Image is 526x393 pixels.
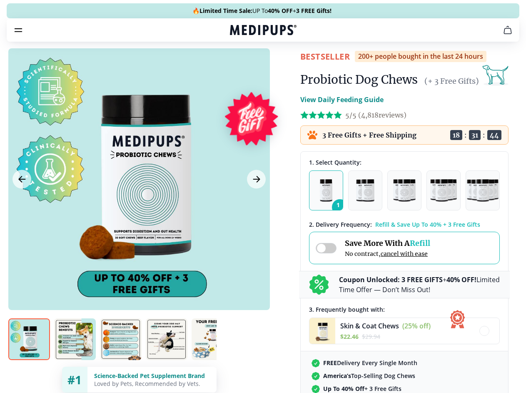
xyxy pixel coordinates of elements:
[402,321,431,330] span: (25% off)
[323,372,351,380] strong: America’s
[467,179,499,202] img: Pack of 5 - Natural Dog Supplements
[67,372,82,388] span: #1
[424,76,479,86] span: (+ 3 Free Gifts)
[393,179,416,202] img: Pack of 3 - Natural Dog Supplements
[339,275,443,284] b: Coupon Unlocked: 3 FREE GIFTS
[309,305,385,313] span: 3 . Frequently bought with:
[309,220,372,228] span: 2 . Delivery Frequency:
[320,179,333,202] img: Pack of 1 - Natural Dog Supplements
[340,321,399,330] span: Skin & Coat Chews
[309,170,343,210] button: 1
[323,359,417,367] span: Delivery Every Single Month
[309,158,500,166] div: 1. Select Quantity:
[309,318,335,344] img: Skin & Coat Chews - Medipups
[332,199,348,215] span: 1
[230,24,297,38] a: Medipups
[192,318,233,360] img: Probiotic Dog Chews | Natural Dog Supplements
[100,318,142,360] img: Probiotic Dog Chews | Natural Dog Supplements
[355,51,486,62] div: 200+ people bought in the last 24 hours
[13,25,23,35] button: burger-menu
[362,333,380,340] span: $ 29.94
[450,130,462,140] span: 18
[247,170,266,189] button: Next Image
[146,318,187,360] img: Probiotic Dog Chews | Natural Dog Supplements
[487,130,501,140] span: 44
[323,385,364,393] strong: Up To 40% Off
[323,385,401,393] span: + 3 Free Gifts
[483,131,485,139] span: :
[381,250,428,258] span: cancel with ease
[322,131,416,139] p: 3 Free Gifts + Free Shipping
[464,131,467,139] span: :
[356,179,374,202] img: Pack of 2 - Natural Dog Supplements
[192,7,332,15] span: 🔥 UP To +
[345,250,430,258] span: No contract,
[12,170,31,189] button: Previous Image
[498,20,518,40] button: cart
[446,275,476,284] b: 40% OFF!
[94,380,210,388] div: Loved by Pets, Recommended by Vets.
[339,275,500,295] p: + Limited Time Offer — Don’t Miss Out!
[8,318,50,360] img: Probiotic Dog Chews | Natural Dog Supplements
[345,111,406,119] span: 5/5 ( 4,818 reviews)
[94,372,210,380] div: Science-Backed Pet Supplement Brand
[300,72,418,87] h1: Probiotic Dog Chews
[323,372,415,380] span: Top-Selling Dog Chews
[410,238,430,248] span: Refill
[375,220,480,228] span: Refill & Save Up To 40% + 3 Free Gifts
[340,333,359,340] span: $ 22.46
[323,359,337,367] strong: FREE
[300,95,384,105] p: View Daily Feeding Guide
[54,318,96,360] img: Probiotic Dog Chews | Natural Dog Supplements
[430,179,456,202] img: Pack of 4 - Natural Dog Supplements
[345,238,430,248] span: Save More With A
[469,130,481,140] span: 31
[300,51,350,62] span: BestSeller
